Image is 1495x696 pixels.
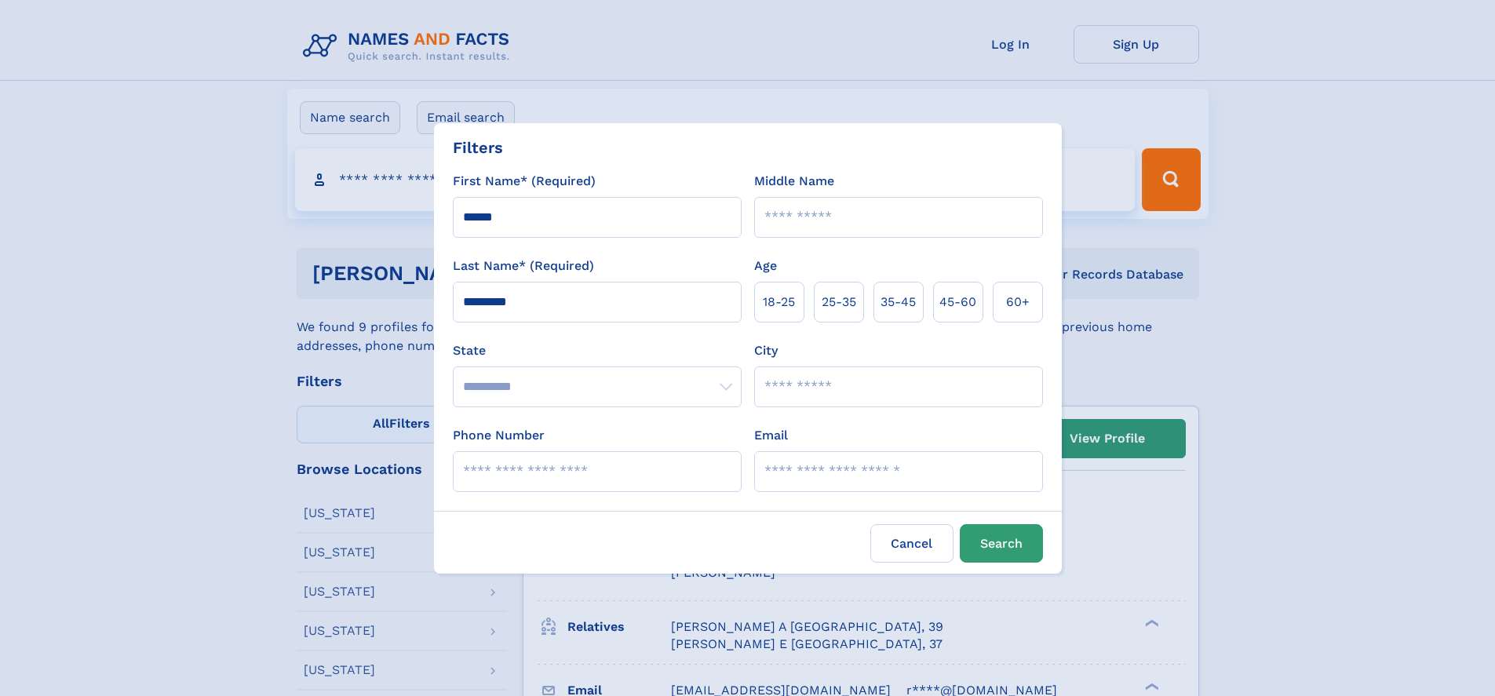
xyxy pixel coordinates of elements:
[754,257,777,275] label: Age
[881,293,916,312] span: 35‑45
[1006,293,1030,312] span: 60+
[754,426,788,445] label: Email
[763,293,795,312] span: 18‑25
[453,341,742,360] label: State
[453,172,596,191] label: First Name* (Required)
[870,524,954,563] label: Cancel
[754,172,834,191] label: Middle Name
[939,293,976,312] span: 45‑60
[453,426,545,445] label: Phone Number
[453,257,594,275] label: Last Name* (Required)
[960,524,1043,563] button: Search
[453,136,503,159] div: Filters
[822,293,856,312] span: 25‑35
[754,341,778,360] label: City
